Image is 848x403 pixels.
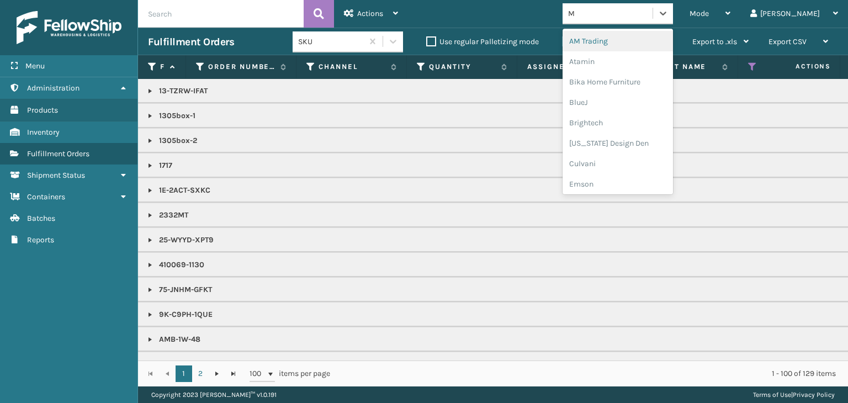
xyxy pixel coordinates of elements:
[151,386,277,403] p: Copyright 2023 [PERSON_NAME]™ v 1.0.191
[229,369,238,378] span: Go to the last page
[17,11,121,44] img: logo
[563,72,673,92] div: Bika Home Furniture
[563,92,673,113] div: BlueJ
[192,365,209,382] a: 2
[753,386,835,403] div: |
[563,31,673,51] div: AM Trading
[213,369,221,378] span: Go to the next page
[563,113,673,133] div: Brightech
[27,83,79,93] span: Administration
[690,9,709,18] span: Mode
[27,149,89,158] span: Fulfillment Orders
[650,62,717,72] label: Pallet Name
[429,62,496,72] label: Quantity
[27,171,85,180] span: Shipment Status
[426,37,539,46] label: Use regular Palletizing mode
[319,62,385,72] label: Channel
[148,35,234,49] h3: Fulfillment Orders
[176,365,192,382] a: 1
[563,133,673,153] div: [US_STATE] Design Den
[25,61,45,71] span: Menu
[793,391,835,399] a: Privacy Policy
[563,153,673,174] div: Culvani
[250,365,330,382] span: items per page
[27,128,60,137] span: Inventory
[250,368,266,379] span: 100
[27,235,54,245] span: Reports
[208,62,275,72] label: Order Number
[563,51,673,72] div: Atamin
[27,192,65,201] span: Containers
[563,174,673,194] div: Emson
[298,36,364,47] div: SKU
[753,391,791,399] a: Terms of Use
[225,365,242,382] a: Go to the last page
[346,368,836,379] div: 1 - 100 of 129 items
[768,37,807,46] span: Export CSV
[160,62,165,72] label: Fulfillment Order Id
[209,365,225,382] a: Go to the next page
[357,9,383,18] span: Actions
[27,105,58,115] span: Products
[562,37,669,46] label: Orders to be shipped [DATE]
[692,37,737,46] span: Export to .xls
[761,57,838,76] span: Actions
[27,214,55,223] span: Batches
[527,62,606,72] label: Assigned Warehouse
